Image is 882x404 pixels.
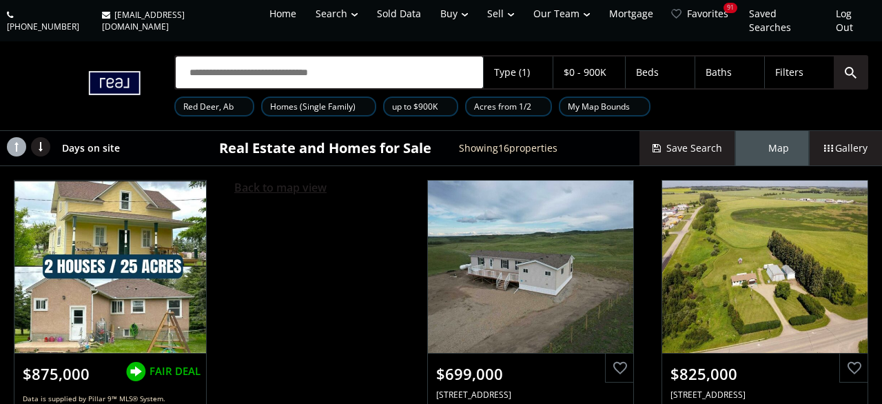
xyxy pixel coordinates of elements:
div: 37479 Range Road 260, Rural Red Deer County, AB T0M 1S0 [436,389,625,401]
div: Map [736,131,809,165]
span: [PHONE_NUMBER] [7,21,79,32]
div: $699,000 [436,363,625,385]
div: 91 [724,3,737,13]
div: Gallery [809,131,882,165]
img: Logo [14,58,147,113]
div: Days on site [55,131,130,165]
span: Gallery [824,141,868,155]
div: 38310 Highway 596, Rural Red Deer County, AB T4E 1T3 [670,389,859,401]
span: Map [756,141,789,155]
h1: Real Estate and Homes for Sale [219,139,431,158]
span: [EMAIL_ADDRESS][DOMAIN_NAME] [102,9,185,32]
div: Beds [636,68,659,77]
div: Filters [775,68,803,77]
span: FAIR DEAL [150,364,201,378]
div: Homes (Single Family) [261,97,376,117]
button: Save Search [639,131,736,165]
a: [EMAIL_ADDRESS][DOMAIN_NAME] [95,2,256,39]
div: 38568 Range Road 22, Rural Red Deer County, AB T4E2N7 [14,181,207,353]
h2: Showing 16 properties [459,143,557,153]
div: Acres from 1/2 [465,97,552,117]
span: $875,000 [23,363,90,385]
div: My Map Bounds [559,97,650,117]
div: Baths [706,68,732,77]
div: Type (1) [494,68,530,77]
img: rating icon [122,358,150,385]
div: Red Deer, Ab [174,97,254,117]
div: up to $900K [383,97,458,117]
div: $0 - 900K [564,68,606,77]
span: Back to map view [234,180,327,195]
div: $825,000 [670,363,859,385]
